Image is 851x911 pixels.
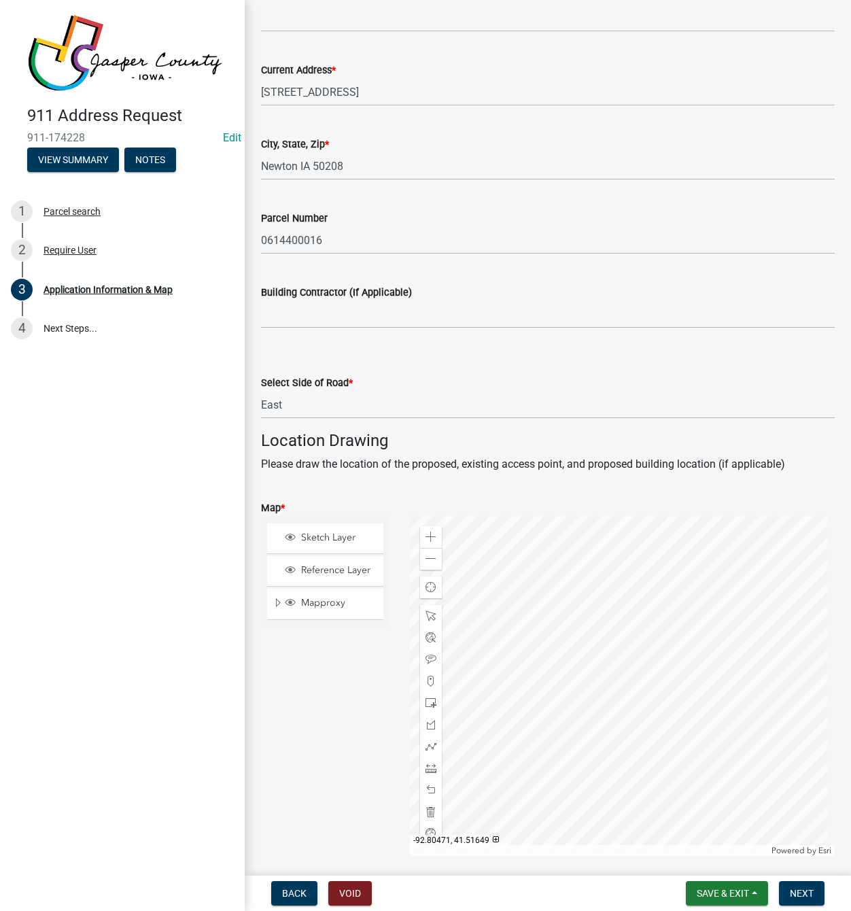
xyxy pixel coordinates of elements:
wm-modal-confirm: Summary [27,155,119,166]
div: 1 [11,201,33,222]
div: Zoom out [420,548,442,570]
label: Select Side of Road [261,379,353,388]
div: 2 [11,239,33,261]
span: Expand [273,597,283,611]
h4: 911 Address Request [27,106,234,126]
label: Map [261,504,285,513]
button: View Summary [27,148,119,172]
div: Powered by [768,845,835,856]
span: Back [282,888,307,899]
label: Building Contractor (If Applicable) [261,288,412,298]
div: Reference Layer [283,564,379,578]
li: Mapproxy [267,589,383,620]
div: Parcel search [44,207,101,216]
span: 911-174228 [27,131,218,144]
button: Void [328,881,372,906]
wm-modal-confirm: Edit Application Number [223,131,241,144]
button: Save & Exit [686,881,768,906]
label: City, State, Zip [261,140,329,150]
div: Find my location [420,577,442,598]
wm-modal-confirm: Notes [124,155,176,166]
div: Require User [44,245,97,255]
li: Reference Layer [267,556,383,587]
div: Zoom in [420,526,442,548]
img: Jasper County, Iowa [27,14,223,92]
span: Save & Exit [697,888,749,899]
span: Reference Layer [298,564,379,577]
span: Mapproxy [298,597,379,609]
a: Esri [818,846,831,855]
h4: Location Drawing [261,431,835,451]
span: Sketch Layer [298,532,379,544]
label: Parcel Number [261,214,328,224]
label: Current Address [261,66,336,75]
button: Next [779,881,824,906]
div: Sketch Layer [283,532,379,545]
div: 3 [11,279,33,300]
a: Edit [223,131,241,144]
div: 4 [11,317,33,339]
div: Mapproxy [283,597,379,611]
span: Next [790,888,814,899]
button: Back [271,881,317,906]
ul: Layer List [266,520,385,624]
p: Please draw the location of the proposed, existing access point, and proposed building location (... [261,456,835,472]
li: Sketch Layer [267,523,383,554]
div: Application Information & Map [44,285,173,294]
button: Notes [124,148,176,172]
